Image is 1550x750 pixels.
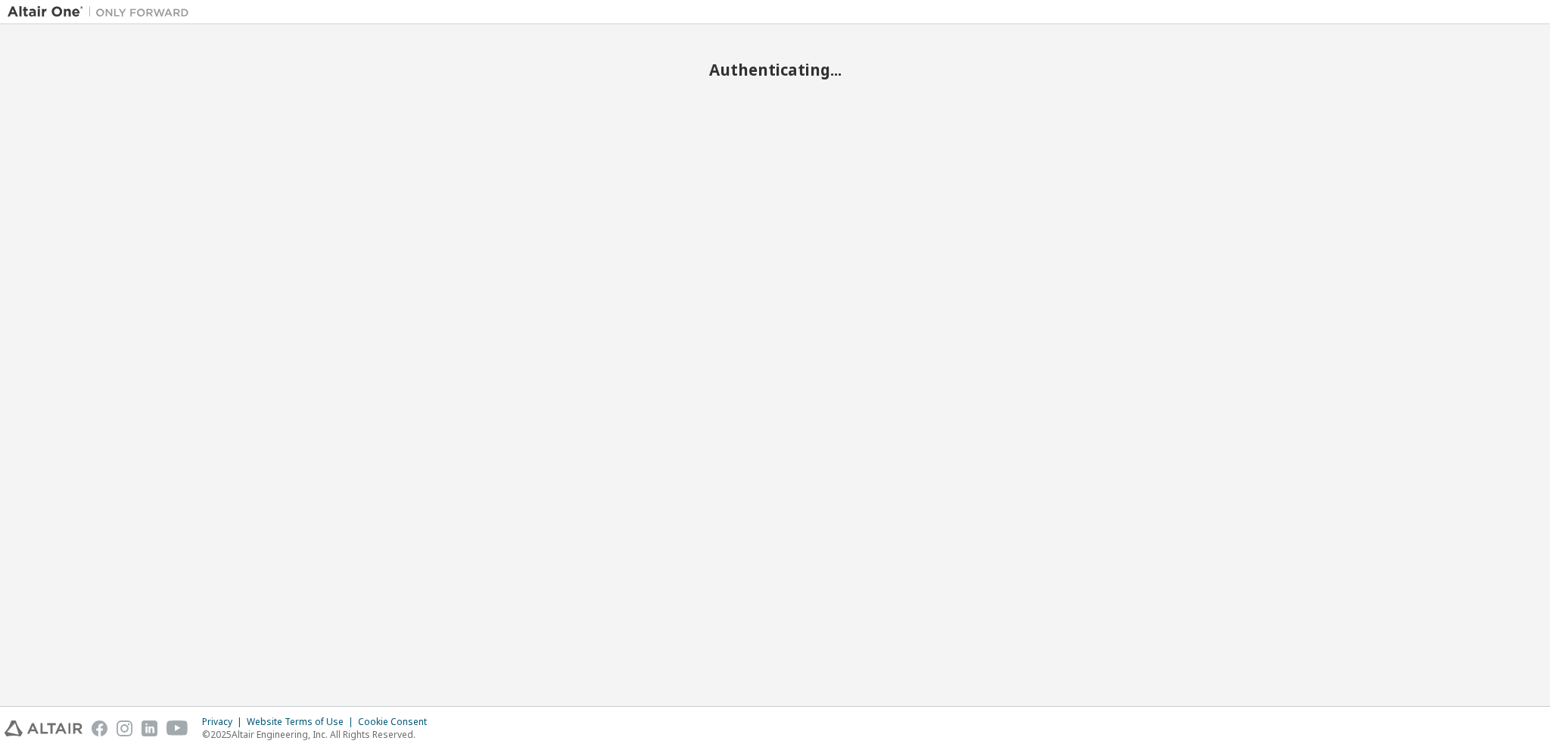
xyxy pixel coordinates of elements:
img: instagram.svg [117,720,132,736]
div: Website Terms of Use [247,716,358,728]
img: linkedin.svg [142,720,157,736]
img: altair_logo.svg [5,720,82,736]
img: Altair One [8,5,197,20]
p: © 2025 Altair Engineering, Inc. All Rights Reserved. [202,728,436,741]
img: facebook.svg [92,720,107,736]
img: youtube.svg [167,720,188,736]
div: Cookie Consent [358,716,436,728]
div: Privacy [202,716,247,728]
h2: Authenticating... [8,60,1542,79]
